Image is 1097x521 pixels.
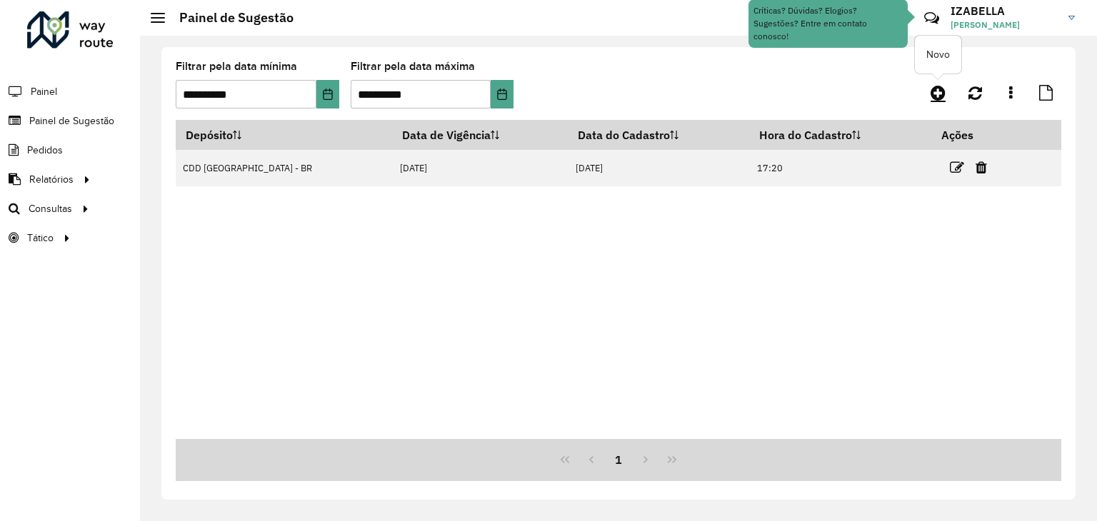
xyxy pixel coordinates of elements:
[176,150,393,186] td: CDD [GEOGRAPHIC_DATA] - BR
[749,150,931,186] td: 17:20
[27,143,63,158] span: Pedidos
[568,150,750,186] td: [DATE]
[29,201,72,216] span: Consultas
[976,158,987,177] a: Excluir
[29,113,114,128] span: Painel de Sugestão
[165,10,294,26] h2: Painel de Sugestão
[393,150,568,186] td: [DATE]
[316,80,339,108] button: Choose Date
[605,446,632,473] button: 1
[351,58,475,75] label: Filtrar pela data máxima
[27,231,54,246] span: Tático
[29,172,74,187] span: Relatórios
[931,120,1017,150] th: Ações
[951,19,1058,31] span: [PERSON_NAME]
[568,120,750,150] th: Data do Cadastro
[393,120,568,150] th: Data de Vigência
[176,120,393,150] th: Depósito
[176,58,297,75] label: Filtrar pela data mínima
[749,120,931,150] th: Hora do Cadastro
[950,158,964,177] a: Editar
[915,36,961,74] div: Novo
[951,4,1058,18] h3: IZABELLA
[491,80,514,108] button: Choose Date
[916,3,947,34] a: Contato Rápido
[31,84,57,99] span: Painel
